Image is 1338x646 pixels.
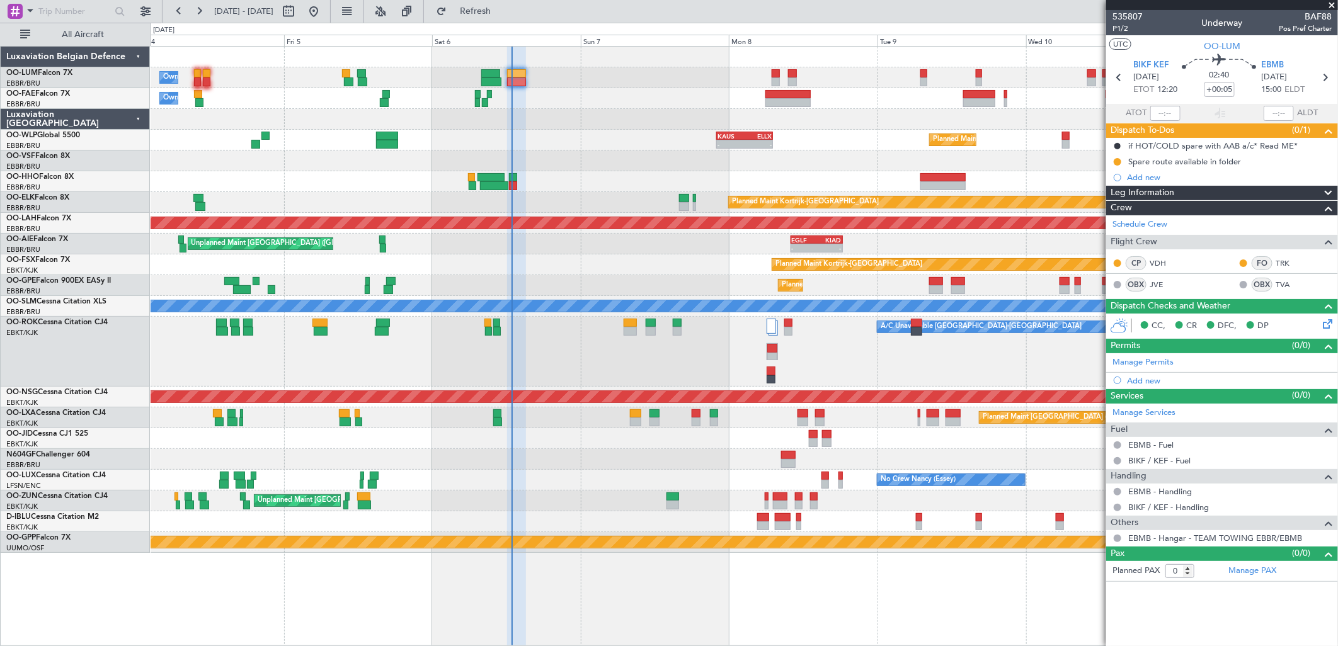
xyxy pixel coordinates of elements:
[581,35,729,46] div: Sun 7
[284,35,433,46] div: Fri 5
[1158,84,1178,96] span: 12:20
[1111,516,1138,530] span: Others
[6,277,36,285] span: OO-GPE
[1218,320,1237,332] span: DFC,
[449,7,502,16] span: Refresh
[6,152,70,160] a: OO-VSFFalcon 8X
[6,492,108,500] a: OO-ZUNCessna Citation CJ4
[153,25,174,36] div: [DATE]
[1261,71,1287,84] span: [DATE]
[6,132,80,139] a: OO-WLPGlobal 5500
[881,470,956,489] div: No Crew Nancy (Essey)
[6,409,106,417] a: OO-LXACessna Citation CJ4
[816,236,842,244] div: KIAD
[1293,123,1311,137] span: (0/1)
[1111,299,1230,314] span: Dispatch Checks and Weather
[1111,123,1174,138] span: Dispatch To-Dos
[1276,258,1304,269] a: TRK
[6,162,40,171] a: EBBR/BRU
[1126,107,1147,120] span: ATOT
[6,286,40,296] a: EBBR/BRU
[1026,35,1175,46] div: Wed 10
[1204,40,1240,53] span: OO-LUM
[6,132,37,139] span: OO-WLP
[6,328,38,337] a: EBKT/KJK
[6,99,40,109] a: EBBR/BRU
[718,132,745,140] div: KAUS
[6,409,36,417] span: OO-LXA
[6,224,40,234] a: EBBR/BRU
[6,543,44,553] a: UUMO/OSF
[6,298,37,305] span: OO-SLM
[1111,186,1174,200] span: Leg Information
[1128,156,1241,167] div: Spare route available in folder
[1128,533,1302,543] a: EBMB - Hangar - TEAM TOWING EBBR/EBMB
[1111,389,1143,404] span: Services
[1297,107,1318,120] span: ALDT
[6,307,40,317] a: EBBR/BRU
[1276,279,1304,290] a: TVA
[6,203,40,213] a: EBBR/BRU
[1111,547,1124,561] span: Pax
[1109,38,1131,50] button: UTC
[6,534,71,541] a: OO-GPPFalcon 7X
[1112,218,1167,231] a: Schedule Crew
[1252,278,1272,292] div: OBX
[6,513,31,521] span: D-IBLU
[983,408,1211,427] div: Planned Maint [GEOGRAPHIC_DATA] ([GEOGRAPHIC_DATA] National)
[1261,59,1284,72] span: EBMB
[214,6,273,17] span: [DATE] - [DATE]
[1257,320,1269,332] span: DP
[6,472,36,479] span: OO-LUX
[6,298,106,305] a: OO-SLMCessna Citation XLS
[6,69,72,77] a: OO-LUMFalcon 7X
[792,236,817,244] div: EGLF
[6,256,35,264] span: OO-FSX
[1127,375,1332,386] div: Add new
[6,430,88,438] a: OO-JIDCessna CJ1 525
[1279,10,1332,23] span: BAF88
[1111,339,1140,353] span: Permits
[6,534,36,541] span: OO-GPP
[135,35,284,46] div: Thu 4
[6,481,41,490] a: LFSN/ENC
[1150,258,1178,269] a: VDH
[6,183,40,192] a: EBBR/BRU
[163,89,249,108] div: Owner Melsbroek Air Base
[1150,106,1181,121] input: --:--
[163,68,249,87] div: Owner Melsbroek Air Base
[745,140,772,148] div: -
[732,193,879,212] div: Planned Maint Kortrijk-[GEOGRAPHIC_DATA]
[1126,278,1146,292] div: OBX
[1128,486,1192,497] a: EBMB - Handling
[6,460,40,470] a: EBBR/BRU
[1111,235,1157,249] span: Flight Crew
[1134,84,1155,96] span: ETOT
[258,491,465,510] div: Unplanned Maint [GEOGRAPHIC_DATA] ([GEOGRAPHIC_DATA])
[6,388,38,396] span: OO-NSG
[6,235,68,243] a: OO-AIEFalcon 7X
[192,234,428,253] div: Unplanned Maint [GEOGRAPHIC_DATA] ([GEOGRAPHIC_DATA] National)
[1134,71,1160,84] span: [DATE]
[6,430,33,438] span: OO-JID
[1128,140,1298,151] div: if HOT/COLD spare with AAB a/c* Read ME*
[1128,455,1191,466] a: BIKF / KEF - Fuel
[782,276,1010,295] div: Planned Maint [GEOGRAPHIC_DATA] ([GEOGRAPHIC_DATA] National)
[6,256,70,264] a: OO-FSXFalcon 7X
[1127,172,1332,183] div: Add new
[1126,256,1146,270] div: CP
[6,90,35,98] span: OO-FAE
[14,25,137,45] button: All Aircraft
[6,215,71,222] a: OO-LAHFalcon 7X
[38,2,111,21] input: Trip Number
[6,319,38,326] span: OO-ROK
[1228,565,1276,577] a: Manage PAX
[6,388,108,396] a: OO-NSGCessna Citation CJ4
[6,319,108,326] a: OO-ROKCessna Citation CJ4
[1111,469,1146,484] span: Handling
[1284,84,1305,96] span: ELDT
[6,398,38,407] a: EBKT/KJK
[1112,23,1143,34] span: P1/2
[1293,339,1311,352] span: (0/0)
[6,472,106,479] a: OO-LUXCessna Citation CJ4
